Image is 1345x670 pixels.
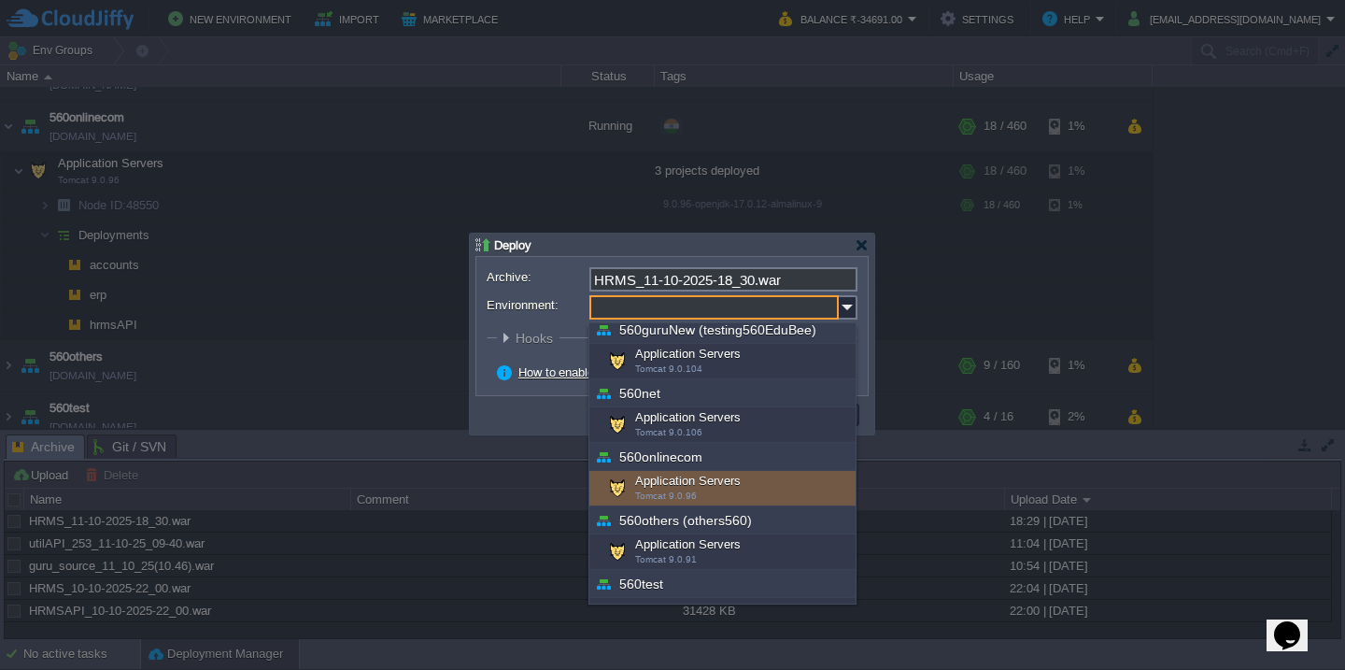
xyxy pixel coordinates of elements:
div: 560net [589,379,856,407]
span: Tomcat 9.0.96 [635,491,697,501]
span: Deploy [494,238,531,252]
div: 560guruNew (testing560EduBee) [589,316,856,344]
div: 560onlinecom [589,443,856,471]
span: Hooks [516,331,558,346]
iframe: chat widget [1267,595,1326,651]
span: Tomcat 9.0.106 [635,427,702,437]
label: Environment: [487,295,588,315]
span: Tomcat 9.0.104 [635,364,702,374]
div: Application Servers [589,598,856,634]
div: Application Servers [589,535,856,570]
label: Archive: [487,267,588,287]
div: Application Servers [589,407,856,443]
div: 560test [589,570,856,598]
a: How to enable zero-downtime deployment [518,365,743,379]
div: 560others (others560) [589,506,856,535]
div: Application Servers [589,471,856,506]
div: Application Servers [589,344,856,379]
span: Tomcat 9.0.91 [635,554,697,564]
